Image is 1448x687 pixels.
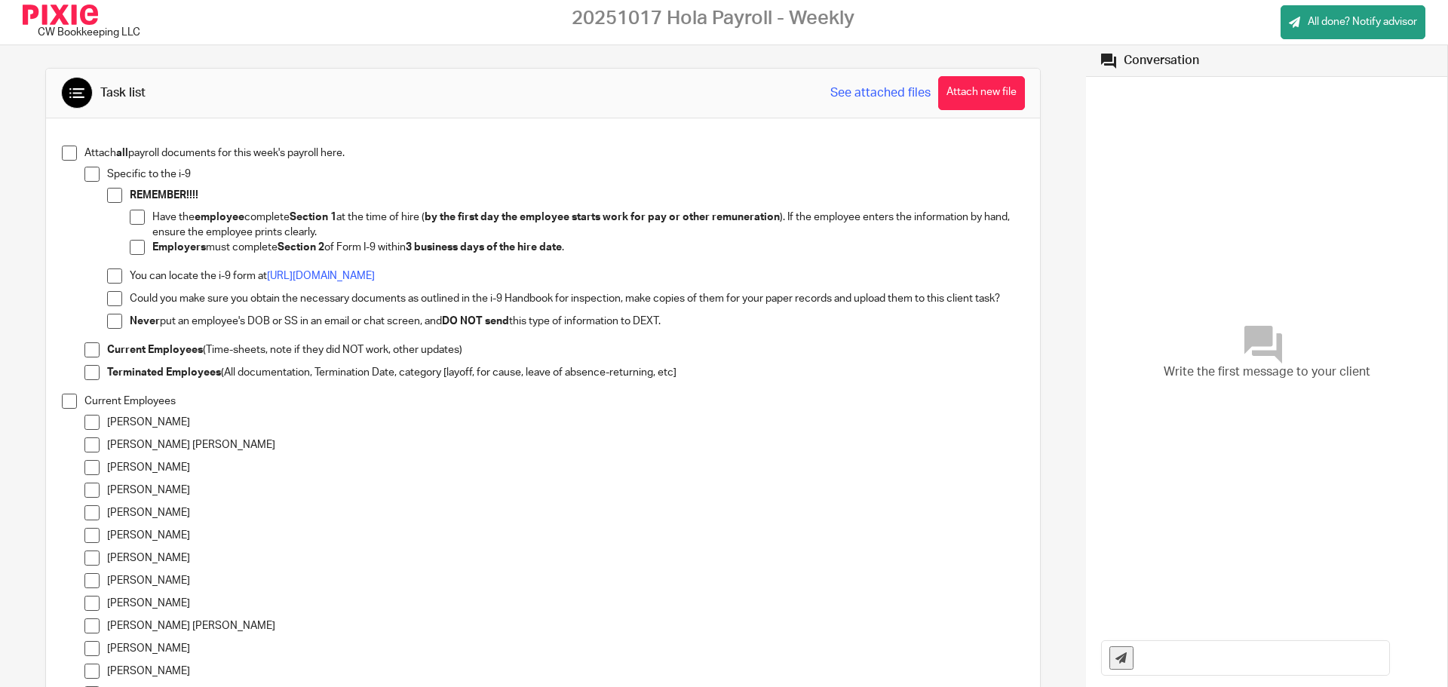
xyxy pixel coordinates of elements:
[130,314,1024,329] p: put an employee's DOB or SS in an email or chat screen, and this type of information to DEXT.
[406,242,562,253] strong: 3 business days of the hire date
[84,146,1024,161] p: Attach payroll documents for this week's payroll here.
[107,460,1024,475] p: [PERSON_NAME]
[152,242,206,253] strong: Employers
[267,271,375,281] a: [URL][DOMAIN_NAME]
[107,641,1024,656] p: [PERSON_NAME]
[152,210,1024,241] p: Have the complete at the time of hire ( ). If the employee enters the information by hand, ensure...
[100,85,146,101] div: Task list
[290,212,336,222] strong: Section 1
[130,291,1024,306] p: Could you make sure you obtain the necessary documents as outlined in the i-9 Handbook for inspec...
[107,551,1024,566] p: [PERSON_NAME]
[107,415,1024,430] p: [PERSON_NAME]
[107,342,1024,357] p: (Time-sheets, note if they did NOT work, other updates)
[107,618,1024,633] p: [PERSON_NAME] [PERSON_NAME]
[195,212,244,222] strong: employee
[107,505,1024,520] p: [PERSON_NAME]
[442,316,483,327] strong: DO NOT
[938,76,1025,110] button: Attach new file
[107,573,1024,588] p: [PERSON_NAME]
[107,528,1024,543] p: [PERSON_NAME]
[107,365,1024,380] p: (All documentation, Termination Date, category [layoff, for cause, leave of absence-returning, etc]
[485,316,509,327] strong: send
[1281,5,1425,39] a: All done? Notify advisor
[1308,14,1417,29] span: All done? Notify advisor
[38,25,140,40] div: CW Bookkeeping LLC
[130,268,1024,284] p: You can locate the i-9 form at
[107,664,1024,679] p: [PERSON_NAME]
[107,167,1024,182] p: Specific to the i-9
[130,316,160,327] strong: Never
[278,242,324,253] strong: Section 2
[23,5,147,40] div: CW Bookkeeping LLC
[107,367,221,378] strong: Terminated Employees
[130,190,198,201] strong: REMEMBER!!!!
[84,394,1024,409] p: Current Employees
[425,212,780,222] strong: by the first day the employee starts work for pay or other remuneration
[572,7,854,30] h2: 20251017 Hola Payroll - Weekly
[1164,363,1370,381] span: Write the first message to your client
[152,240,1024,255] p: must complete of Form I-9 within .
[830,84,931,102] a: See attached files
[1124,53,1199,69] div: Conversation
[107,596,1024,611] p: [PERSON_NAME]
[107,437,1024,452] p: [PERSON_NAME] [PERSON_NAME]
[107,345,203,355] strong: Current Employees
[116,148,128,158] strong: all
[107,483,1024,498] p: [PERSON_NAME]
